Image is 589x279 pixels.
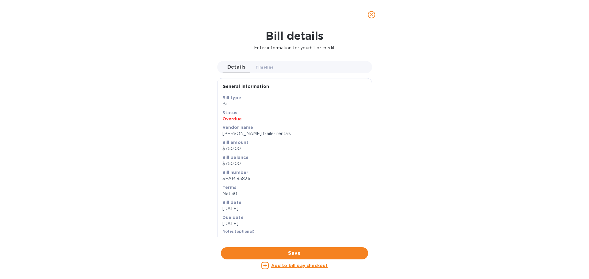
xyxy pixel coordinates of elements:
[222,205,367,212] p: [DATE]
[222,230,255,234] label: Notes (optional)
[227,63,246,71] span: Details
[222,170,248,175] b: Bill number
[271,263,328,268] u: Add to bill pay checkout
[222,185,237,190] b: Terms
[222,215,244,220] b: Due date
[5,29,584,42] h1: Bill details
[222,234,367,243] input: Enter notes
[222,110,237,115] b: Status
[222,200,241,205] b: Bill date
[256,64,274,70] span: Timeline
[222,155,249,160] b: Bill balance
[222,130,367,137] p: [PERSON_NAME] trailer rentals
[222,116,367,122] p: Overdue
[222,175,367,182] p: SEAR185836
[222,140,249,145] b: Bill amount
[222,95,241,100] b: Bill type
[222,84,269,89] b: General information
[222,101,367,107] p: Bill
[226,250,363,257] span: Save
[222,190,367,197] p: Net 30
[222,145,367,152] p: $750.00
[5,45,584,51] p: Enter information for your bill or credit
[222,125,253,130] b: Vendor name
[221,247,368,259] button: Save
[222,221,367,227] p: [DATE]
[222,160,367,167] p: $750.00
[364,7,379,22] button: close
